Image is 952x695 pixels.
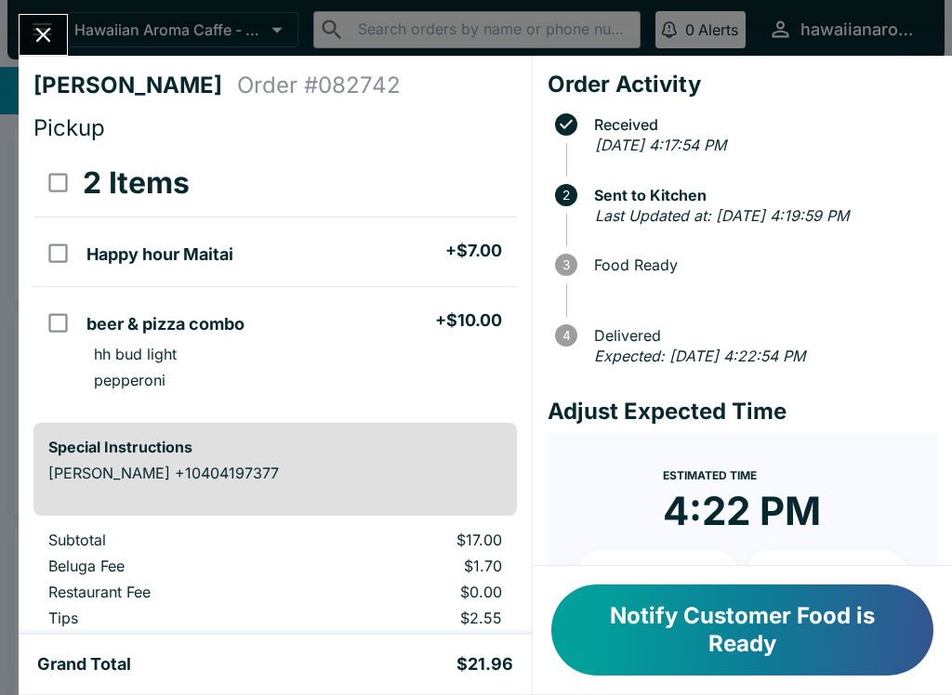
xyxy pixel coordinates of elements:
[94,345,177,363] p: hh bud light
[585,116,937,133] span: Received
[746,550,907,597] button: + 20
[48,531,297,549] p: Subtotal
[33,72,237,99] h4: [PERSON_NAME]
[48,583,297,601] p: Restaurant Fee
[327,583,501,601] p: $0.00
[327,531,501,549] p: $17.00
[94,371,165,389] p: pepperoni
[86,313,245,335] h5: beer & pizza combo
[327,557,501,575] p: $1.70
[456,653,513,675] h5: $21.96
[327,609,501,627] p: $2.55
[83,164,190,202] h3: 2 Items
[585,187,937,203] span: Sent to Kitchen
[48,438,502,456] h6: Special Instructions
[48,557,297,575] p: Beluga Fee
[86,243,233,266] h5: Happy hour Maitai
[577,550,739,597] button: + 10
[435,309,502,332] h5: + $10.00
[562,188,570,203] text: 2
[663,468,757,482] span: Estimated Time
[37,653,131,675] h5: Grand Total
[237,72,401,99] h4: Order # 082742
[562,257,570,272] text: 3
[585,256,937,273] span: Food Ready
[585,327,937,344] span: Delivered
[445,240,502,262] h5: + $7.00
[20,15,67,55] button: Close
[595,206,849,225] em: Last Updated at: [DATE] 4:19:59 PM
[548,71,937,98] h4: Order Activity
[595,136,726,154] em: [DATE] 4:17:54 PM
[663,487,821,535] time: 4:22 PM
[551,584,933,675] button: Notify Customer Food is Ready
[48,609,297,627] p: Tips
[562,328,570,343] text: 4
[548,398,937,426] h4: Adjust Expected Time
[33,150,517,408] table: orders table
[48,464,502,482] p: [PERSON_NAME] +10404197377
[594,347,805,365] em: Expected: [DATE] 4:22:54 PM
[33,114,105,141] span: Pickup
[33,531,517,661] table: orders table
